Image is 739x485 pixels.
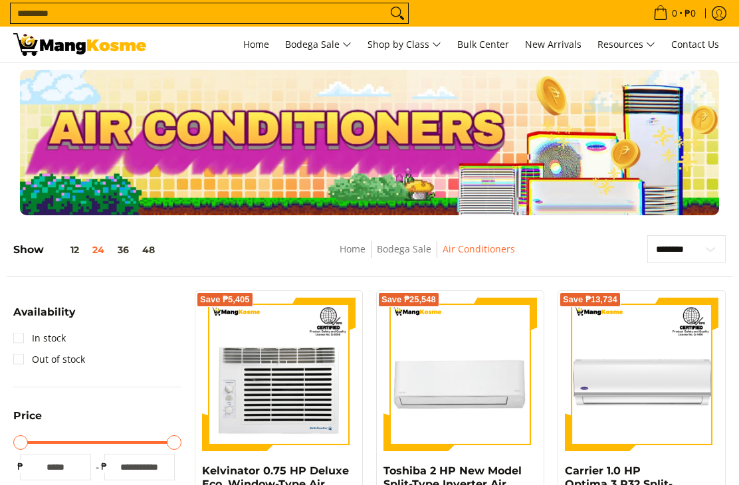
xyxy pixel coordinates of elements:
a: Air Conditioners [443,242,515,255]
a: Bodega Sale [278,27,358,62]
summary: Open [13,411,42,431]
span: ₱ [98,460,111,473]
button: 12 [44,244,86,255]
span: Bulk Center [457,38,509,50]
summary: Open [13,307,75,328]
nav: Main Menu [159,27,726,62]
span: Price [13,411,42,421]
span: ₱0 [683,9,698,18]
a: Bodega Sale [377,242,431,255]
a: Out of stock [13,349,85,370]
a: Shop by Class [361,27,448,62]
button: 36 [111,244,136,255]
a: New Arrivals [518,27,588,62]
h5: Show [13,243,161,256]
span: New Arrivals [525,38,581,50]
a: Home [340,242,366,255]
span: Save ₱5,405 [200,296,250,304]
img: Bodega Sale Aircon l Mang Kosme: Home Appliances Warehouse Sale [13,33,146,56]
span: Bodega Sale [285,37,352,53]
img: Toshiba 2 HP New Model Split-Type Inverter Air Conditioner (Class A) [383,298,537,451]
a: Home [237,27,276,62]
button: Search [387,3,408,23]
span: ₱ [13,460,27,473]
span: Save ₱25,548 [381,296,436,304]
span: Availability [13,307,75,318]
span: 0 [670,9,679,18]
a: In stock [13,328,66,349]
nav: Breadcrumbs [260,241,595,271]
span: Resources [597,37,655,53]
span: Contact Us [671,38,719,50]
span: Home [243,38,269,50]
a: Contact Us [665,27,726,62]
span: Save ₱13,734 [563,296,617,304]
button: 48 [136,244,161,255]
a: Resources [591,27,662,62]
span: • [649,6,700,21]
img: Carrier 1.0 HP Optima 3 R32 Split-Type Non-Inverter Air Conditioner (Class A) [565,298,718,451]
button: 24 [86,244,111,255]
img: Kelvinator 0.75 HP Deluxe Eco, Window-Type Air Conditioner (Class A) [202,298,356,451]
a: Bulk Center [451,27,516,62]
span: Shop by Class [368,37,441,53]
